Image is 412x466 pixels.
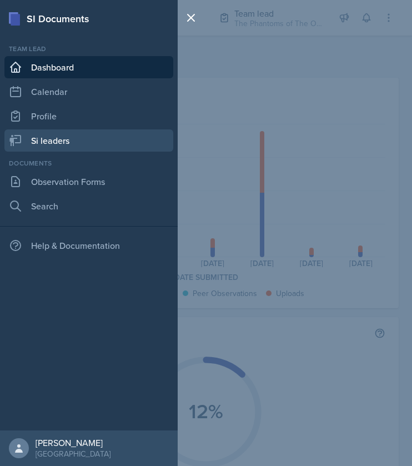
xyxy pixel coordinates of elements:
div: [PERSON_NAME] [36,437,110,448]
a: Si leaders [4,129,173,152]
div: Team lead [4,44,173,54]
a: Dashboard [4,56,173,78]
div: [GEOGRAPHIC_DATA] [36,448,110,459]
a: Calendar [4,81,173,103]
a: Profile [4,105,173,127]
div: Documents [4,158,173,168]
a: Search [4,195,173,217]
div: Help & Documentation [4,234,173,257]
a: Observation Forms [4,171,173,193]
